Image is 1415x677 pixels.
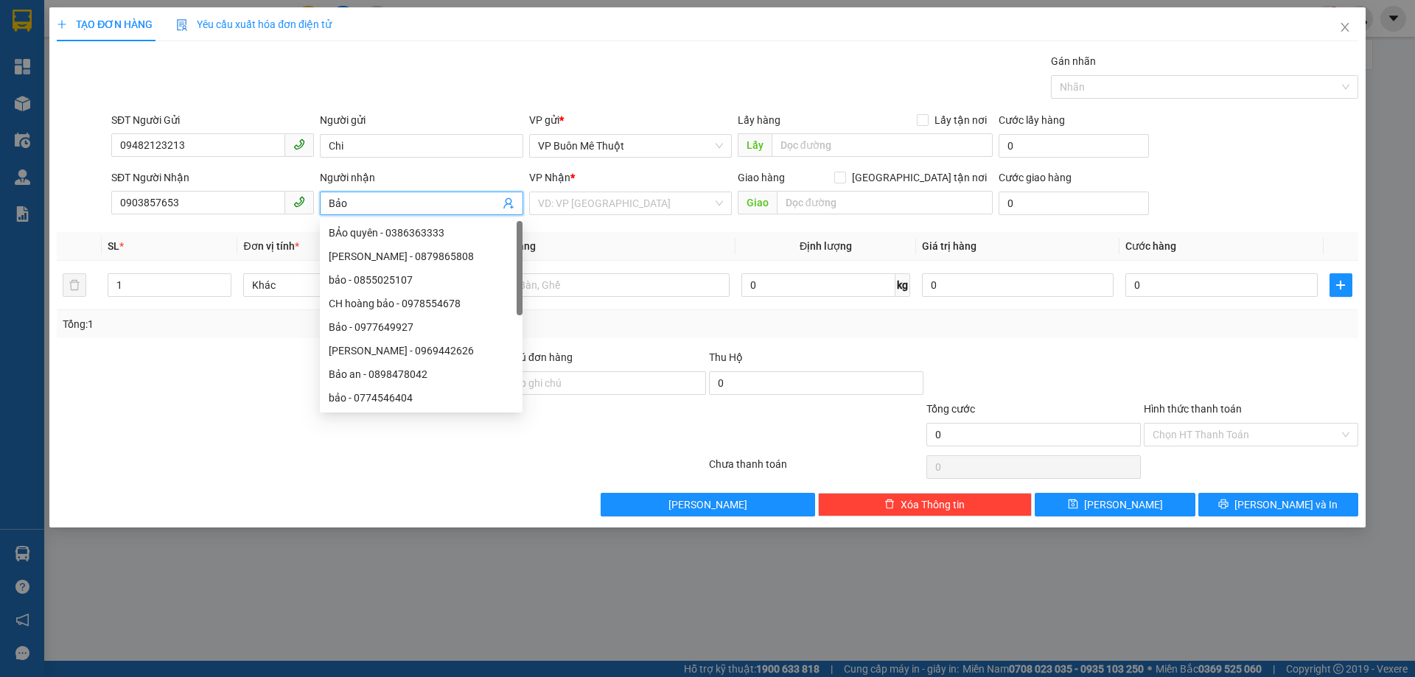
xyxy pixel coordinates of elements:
span: plus [1330,279,1352,291]
span: Yêu cầu xuất hóa đơn điện tử [176,18,332,30]
span: [PERSON_NAME] và In [1234,497,1338,513]
span: phone [293,138,305,150]
button: deleteXóa Thông tin [818,493,1033,516]
img: icon [176,19,188,31]
span: TẠO ĐƠN HÀNG [57,18,153,30]
button: [PERSON_NAME] [601,493,815,516]
span: Giá trị hàng [922,240,976,252]
span: Khác [252,274,472,296]
label: Hình thức thanh toán [1144,403,1242,415]
div: Bảo an - 0898478042 [320,362,523,386]
label: Cước giao hàng [999,172,1072,183]
span: Thu Hộ [709,351,743,363]
span: kg [895,273,910,297]
div: Anh Bảo - 0879865808 [320,245,523,268]
div: SĐT Người Nhận [111,169,314,186]
input: Ghi chú đơn hàng [492,371,706,395]
span: Tổng cước [926,403,975,415]
button: Close [1324,7,1366,49]
span: user-add [503,197,514,209]
button: plus [1330,273,1352,297]
div: Chưa thanh toán [707,456,925,482]
span: [GEOGRAPHIC_DATA] tận nơi [846,169,993,186]
span: delete [884,499,895,511]
span: Giao hàng [738,172,785,183]
span: Định lượng [800,240,852,252]
button: delete [63,273,86,297]
div: CH hoàng bảo - 0978554678 [320,292,523,315]
span: Cước hàng [1125,240,1176,252]
div: CH hoàng bảo - 0978554678 [329,295,514,312]
input: Cước lấy hàng [999,134,1149,158]
span: Lấy tận nơi [929,112,993,128]
div: VP gửi [529,112,732,128]
div: Bảo - 0977649927 [329,319,514,335]
div: Tổng: 1 [63,316,546,332]
span: Giao [738,191,777,214]
div: SĐT Người Gửi [111,112,314,128]
button: printer[PERSON_NAME] và In [1198,493,1358,516]
input: Cước giao hàng [999,192,1149,215]
span: save [1068,499,1078,511]
div: [PERSON_NAME] - 0879865808 [329,248,514,264]
label: Cước lấy hàng [999,114,1065,126]
input: Dọc đường [772,133,993,157]
span: Lấy hàng [738,114,780,126]
label: Gán nhãn [1051,55,1096,67]
input: Dọc đường [777,191,993,214]
div: Người nhận [320,169,523,186]
input: 0 [922,273,1114,297]
span: plus [57,19,67,29]
div: Bảo Nghi - 0969442626 [320,339,523,362]
div: BẢo quyên - 0386363333 [329,225,514,241]
label: Ghi chú đơn hàng [492,351,573,363]
span: Xóa Thông tin [901,497,965,513]
span: [PERSON_NAME] [1084,497,1163,513]
div: bảo - 0855025107 [329,272,514,288]
div: bảo - 0774546404 [329,390,514,406]
div: Bảo an - 0898478042 [329,366,514,382]
span: Lấy [738,133,772,157]
span: VP Buôn Mê Thuột [538,135,723,157]
input: VD: Bàn, Ghế [492,273,730,297]
div: bảo - 0774546404 [320,386,523,410]
span: Đơn vị tính [243,240,298,252]
div: [PERSON_NAME] - 0969442626 [329,343,514,359]
span: printer [1218,499,1229,511]
span: [PERSON_NAME] [668,497,747,513]
div: Người gửi [320,112,523,128]
div: Bảo - 0977649927 [320,315,523,339]
span: SL [108,240,119,252]
div: BẢo quyên - 0386363333 [320,221,523,245]
button: save[PERSON_NAME] [1035,493,1195,516]
span: phone [293,196,305,208]
span: VP Nhận [529,172,570,183]
span: close [1339,21,1351,33]
div: bảo - 0855025107 [320,268,523,292]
